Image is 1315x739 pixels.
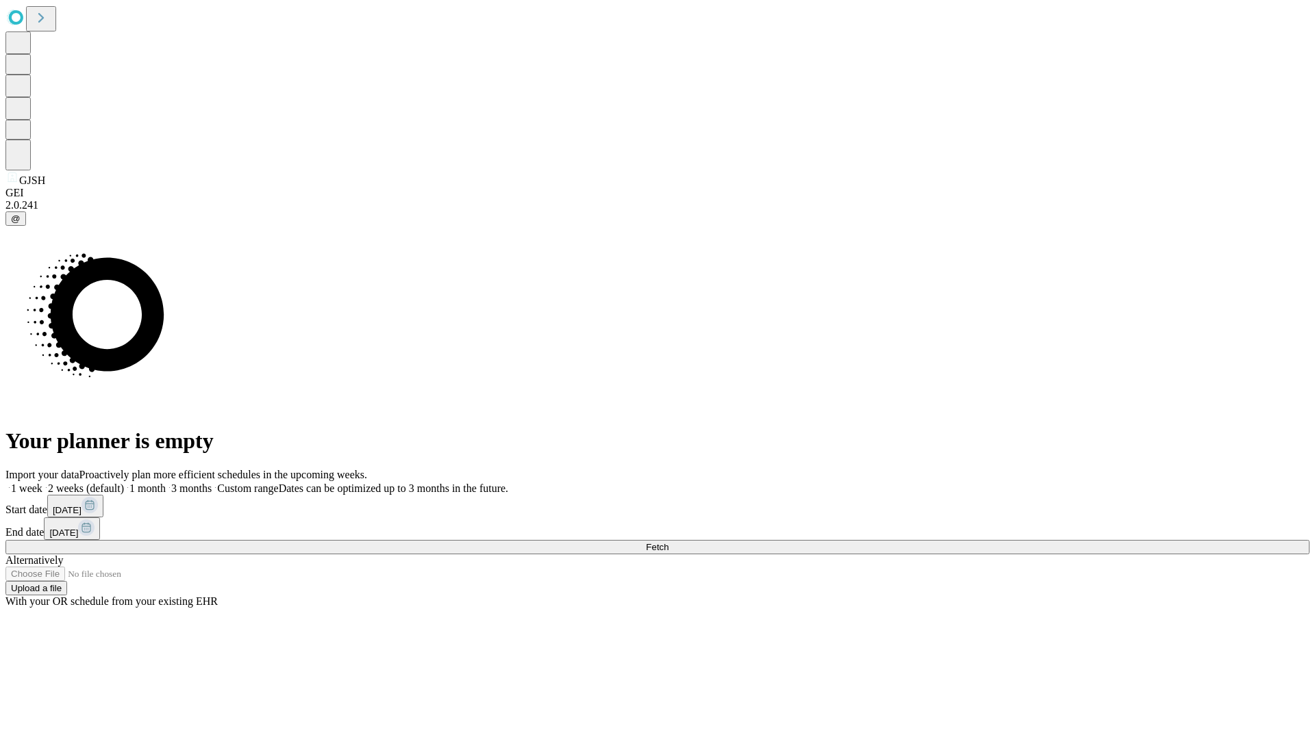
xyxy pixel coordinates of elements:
button: Fetch [5,540,1310,554]
span: With your OR schedule from your existing EHR [5,595,218,607]
span: Fetch [646,542,668,552]
div: 2.0.241 [5,199,1310,211]
span: 2 weeks (default) [48,482,124,494]
button: [DATE] [44,517,100,540]
div: GEI [5,187,1310,199]
span: Alternatively [5,554,63,566]
span: Dates can be optimized up to 3 months in the future. [279,482,508,494]
div: Start date [5,495,1310,517]
button: @ [5,211,26,226]
span: GJSH [19,174,45,186]
span: Proactively plan more efficient schedules in the upcoming weeks. [79,469,367,480]
span: Import your data [5,469,79,480]
h1: Your planner is empty [5,428,1310,454]
span: [DATE] [53,505,82,515]
div: End date [5,517,1310,540]
button: Upload a file [5,581,67,595]
span: 1 month [129,482,166,494]
span: @ [11,213,21,224]
span: Custom range [217,482,278,494]
span: 3 months [171,482,212,494]
span: [DATE] [49,528,78,538]
span: 1 week [11,482,42,494]
button: [DATE] [47,495,103,517]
